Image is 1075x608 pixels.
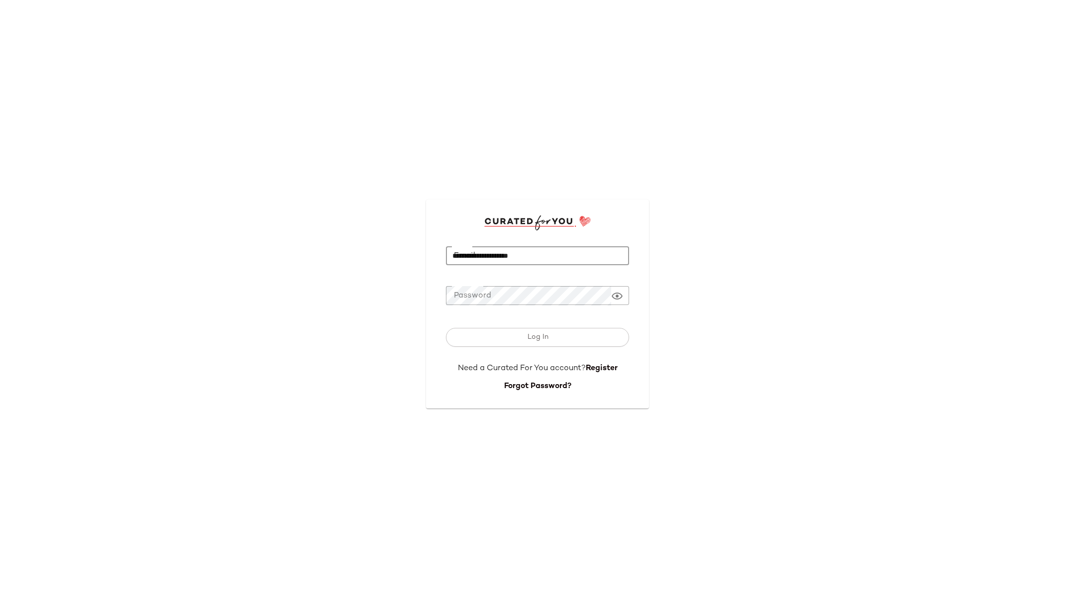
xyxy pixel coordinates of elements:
a: Register [586,364,618,373]
a: Forgot Password? [504,382,571,391]
span: Need a Curated For You account? [458,364,586,373]
img: cfy_login_logo.DGdB1djN.svg [484,215,591,230]
span: Log In [527,333,548,341]
button: Log In [446,328,629,347]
